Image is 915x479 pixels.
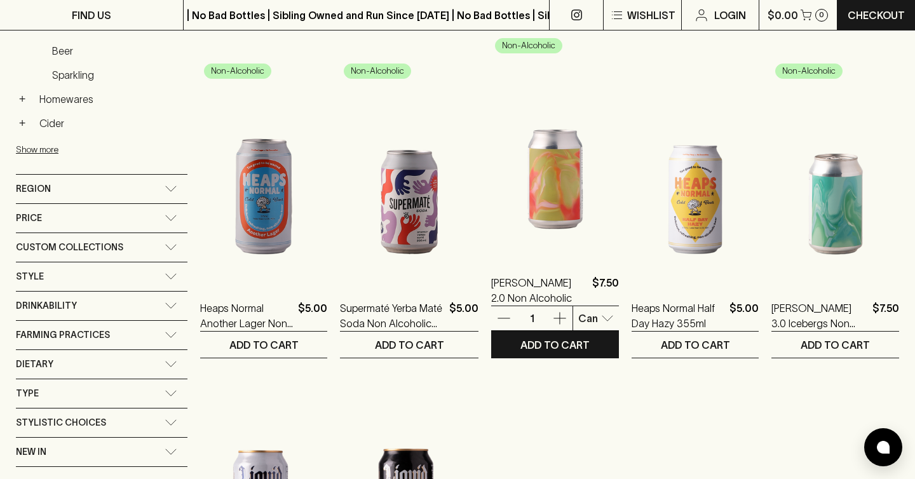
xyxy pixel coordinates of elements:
span: Price [16,210,42,226]
p: ADD TO CART [229,337,299,353]
p: ADD TO CART [520,337,590,353]
a: Heaps Normal Another Lager Non-Alcoholic Lager [200,300,294,331]
span: Style [16,269,44,285]
img: Heaps Normal Another Lager Non-Alcoholic Lager [200,59,328,281]
a: Homewares [34,88,187,110]
a: [PERSON_NAME] 3.0 Icebergs Non Alcoholic [771,300,867,331]
span: Dietary [16,356,53,372]
div: New In [16,438,187,466]
p: $0.00 [768,8,798,23]
span: Custom Collections [16,239,123,255]
button: Show more [16,137,182,163]
p: Checkout [848,8,905,23]
button: + [16,117,29,130]
a: Cider [34,112,187,134]
a: Supermaté Yerba Maté Soda Non Alcoholic Drink [340,300,444,331]
p: $5.00 [729,300,759,331]
div: Style [16,262,187,291]
span: Farming Practices [16,327,110,343]
a: [PERSON_NAME] 2.0 Non Alcoholic [491,275,587,306]
p: Login [714,8,746,23]
span: Drinkability [16,298,77,314]
div: Price [16,204,187,233]
p: Can [578,311,598,326]
img: Heaps Normal Half Day Hazy 355ml [632,59,759,281]
button: ADD TO CART [632,332,759,358]
p: 1 [517,311,547,325]
p: $7.50 [592,275,619,306]
p: $5.00 [298,300,327,331]
div: Region [16,175,187,203]
p: 0 [819,11,824,18]
button: ADD TO CART [771,332,899,358]
span: Type [16,386,39,401]
a: Beer [46,40,187,62]
p: $7.50 [872,300,899,331]
div: Drinkability [16,292,187,320]
p: $5.00 [449,300,478,331]
img: Supermaté Yerba Maté Soda Non Alcoholic Drink [340,59,478,281]
span: Stylistic Choices [16,415,106,431]
p: ADD TO CART [375,337,444,353]
div: Custom Collections [16,233,187,262]
p: FIND US [72,8,111,23]
img: bubble-icon [877,441,890,454]
img: TINA 2.0 Non Alcoholic [491,34,619,256]
div: Dietary [16,350,187,379]
div: Farming Practices [16,321,187,349]
a: Heaps Normal Half Day Hazy 355ml [632,300,725,331]
div: Type [16,379,187,408]
button: ADD TO CART [340,332,478,358]
button: ADD TO CART [200,332,328,358]
p: ADD TO CART [801,337,870,353]
span: New In [16,444,46,460]
a: Sparkling [46,64,187,86]
img: TINA 3.0 Icebergs Non Alcoholic [771,59,899,281]
div: Stylistic Choices [16,408,187,437]
p: ADD TO CART [661,337,730,353]
div: Can [573,306,619,331]
p: Wishlist [627,8,675,23]
button: + [16,93,29,105]
button: ADD TO CART [491,332,619,358]
span: Region [16,181,51,197]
